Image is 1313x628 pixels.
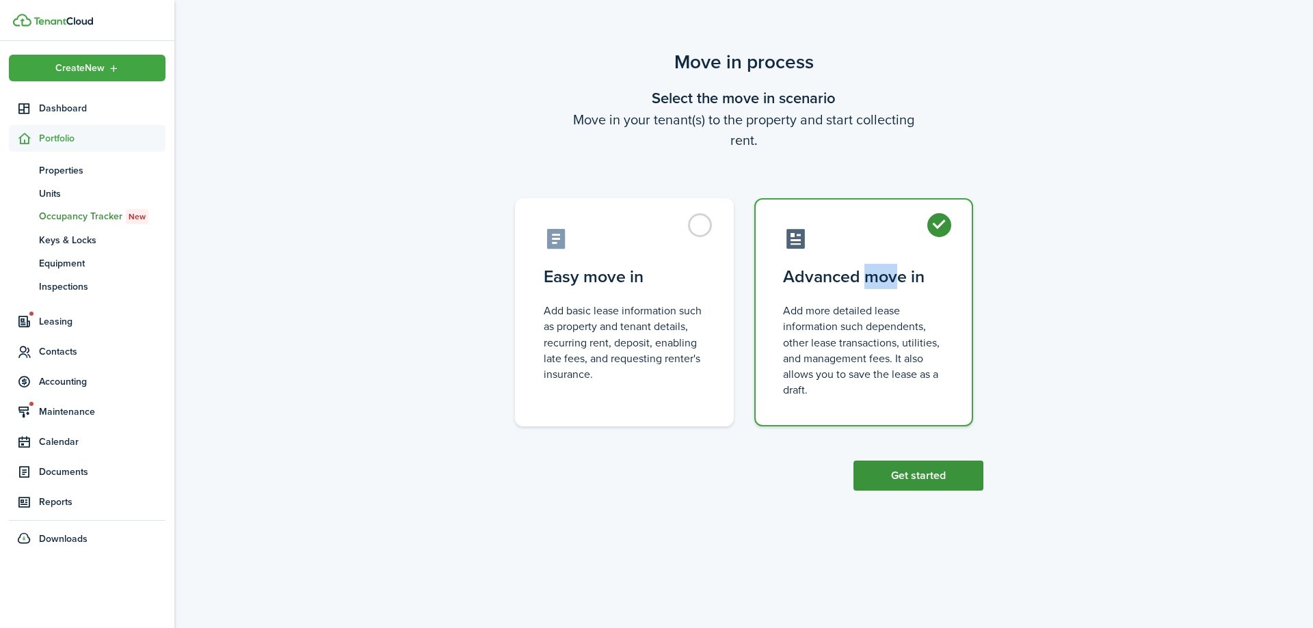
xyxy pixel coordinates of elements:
button: Get started [853,461,983,491]
span: Maintenance [39,405,165,419]
span: Contacts [39,344,165,359]
span: Create New [55,64,105,73]
img: TenantCloud [13,14,31,27]
span: Downloads [39,532,88,546]
control-radio-card-description: Add basic lease information such as property and tenant details, recurring rent, deposit, enablin... [544,303,705,382]
span: Reports [39,495,165,509]
wizard-step-header-description: Move in your tenant(s) to the property and start collecting rent. [505,109,983,150]
span: Documents [39,465,165,479]
span: Occupancy Tracker [39,209,165,224]
span: Keys & Locks [39,233,165,247]
a: Occupancy TrackerNew [9,205,165,228]
span: Portfolio [39,131,165,146]
scenario-title: Move in process [505,48,983,77]
wizard-step-header-title: Select the move in scenario [505,87,983,109]
a: Keys & Locks [9,228,165,251]
a: Equipment [9,251,165,275]
a: Properties [9,159,165,182]
span: Equipment [39,256,165,271]
control-radio-card-title: Advanced move in [783,264,944,289]
span: Calendar [39,435,165,449]
control-radio-card-title: Easy move in [544,264,705,289]
span: Units [39,187,165,201]
a: Dashboard [9,95,165,122]
span: Properties [39,163,165,178]
control-radio-card-description: Add more detailed lease information such dependents, other lease transactions, utilities, and man... [783,303,944,398]
span: Inspections [39,279,165,294]
a: Inspections [9,275,165,298]
img: TenantCloud [34,17,93,25]
span: Dashboard [39,101,165,115]
span: Leasing [39,314,165,329]
a: Reports [9,489,165,515]
span: New [129,210,146,223]
a: Units [9,182,165,205]
button: Open menu [9,55,165,81]
span: Accounting [39,374,165,389]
